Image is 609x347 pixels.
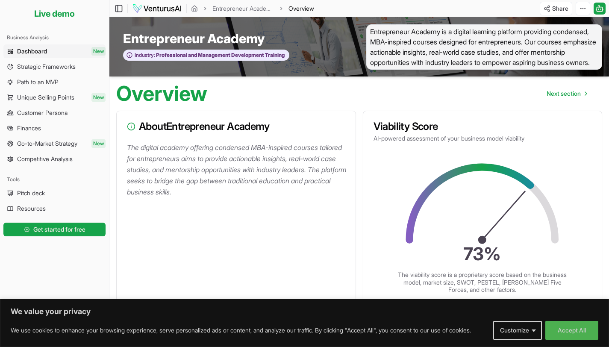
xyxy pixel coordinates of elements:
span: Customer Persona [17,109,68,117]
div: Tools [3,173,106,186]
p: AI-powered assessment of your business model viability [374,134,592,143]
a: Go to next page [540,85,594,102]
span: New [91,139,106,148]
span: Dashboard [17,47,47,56]
span: Resources [17,204,46,213]
span: Unique Selling Points [17,93,74,102]
a: DashboardNew [3,44,106,58]
button: Customize [493,321,542,340]
a: Go-to-Market StrategyNew [3,137,106,150]
a: Customer Persona [3,106,106,120]
span: Industry: [135,52,155,59]
a: Entrepreneur Academy [212,4,274,13]
span: Share [552,4,568,13]
button: Share [540,2,572,15]
span: Entrepreneur Academy is a digital learning platform providing condensed, MBA-inspired courses des... [366,24,603,70]
span: Professional and Management Development Training [155,52,285,59]
span: Entrepreneur Academy [123,31,265,46]
a: Get started for free [3,221,106,238]
div: Business Analysis [3,31,106,44]
p: We value your privacy [11,306,598,317]
span: New [91,93,106,102]
h3: Viability Score [374,121,592,132]
text: 73 % [464,243,501,265]
p: The viability score is a proprietary score based on the business model, market size, SWOT, PESTEL... [397,271,568,294]
a: Strategic Frameworks [3,60,106,74]
h3: About Entrepreneur Academy [127,121,345,132]
span: Competitive Analysis [17,155,73,163]
h1: Overview [116,83,207,104]
p: The digital academy offering condensed MBA-inspired courses tailored for entrepreneurs aims to pr... [127,142,349,197]
nav: breadcrumb [191,4,314,13]
span: New [91,47,106,56]
button: Industry:Professional and Management Development Training [123,50,289,61]
a: Resources [3,202,106,215]
a: Competitive Analysis [3,152,106,166]
span: Strategic Frameworks [17,62,76,71]
nav: pagination [540,85,594,102]
span: Finances [17,124,41,132]
button: Get started for free [3,223,106,236]
p: We use cookies to enhance your browsing experience, serve personalized ads or content, and analyz... [11,325,471,335]
span: Path to an MVP [17,78,59,86]
span: Overview [288,4,314,13]
a: Pitch deck [3,186,106,200]
span: Go-to-Market Strategy [17,139,77,148]
span: Next section [547,89,581,98]
a: Finances [3,121,106,135]
span: Get started for free [33,225,85,234]
span: Pitch deck [17,189,45,197]
img: logo [132,3,182,14]
a: Unique Selling PointsNew [3,91,106,104]
button: Accept All [545,321,598,340]
a: Path to an MVP [3,75,106,89]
